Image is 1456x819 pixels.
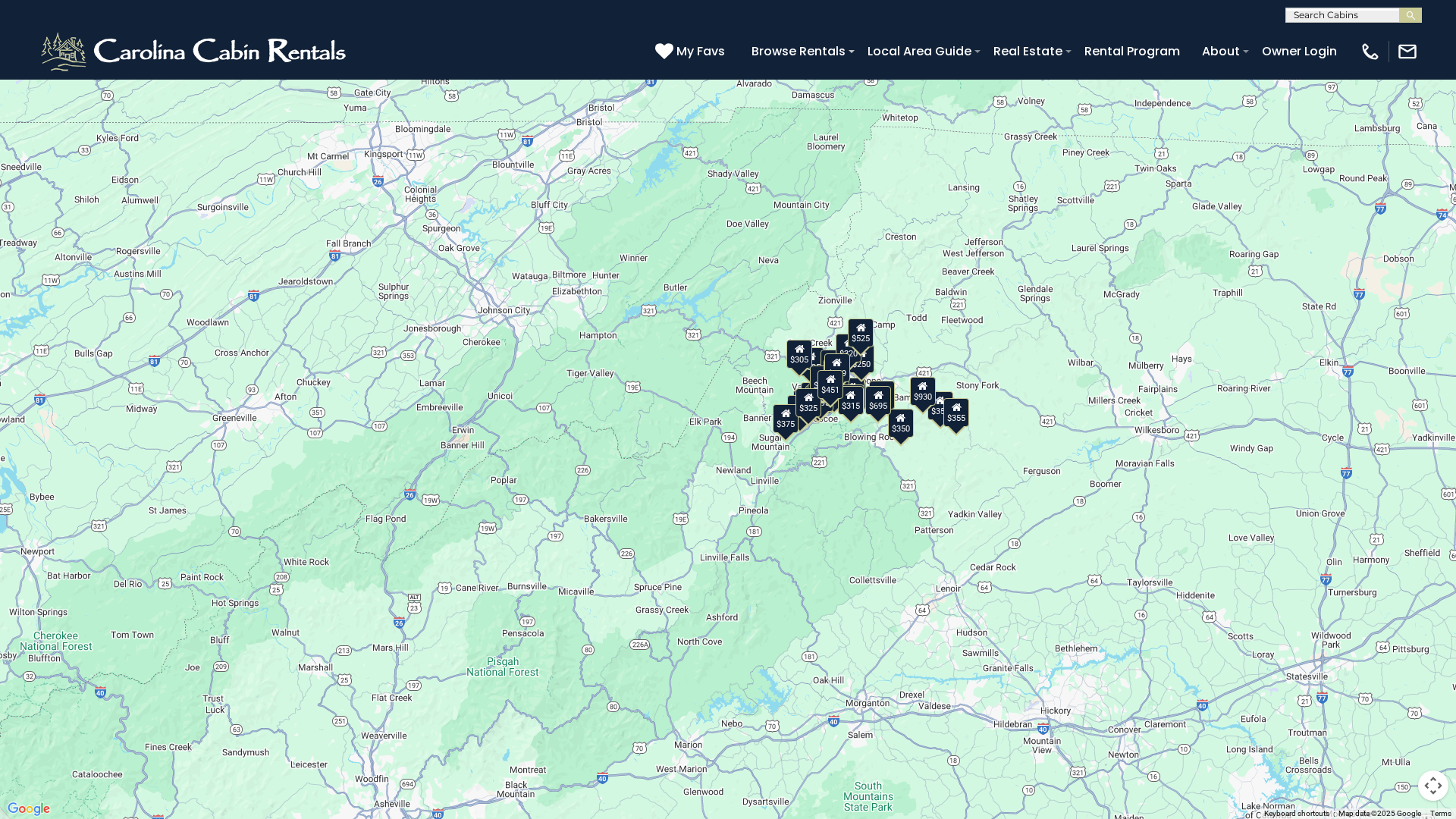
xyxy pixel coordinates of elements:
img: phone-regular-white.png [1360,41,1381,62]
a: Local Area Guide [860,38,979,64]
a: My Favs [655,42,729,61]
a: Browse Rentals [744,38,853,64]
span: My Favs [676,42,725,61]
img: White-1-2.png [38,29,353,74]
a: Rental Program [1077,38,1188,64]
img: mail-regular-white.png [1397,41,1418,62]
a: Owner Login [1254,38,1345,64]
a: About [1194,38,1247,64]
a: Real Estate [986,38,1070,64]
